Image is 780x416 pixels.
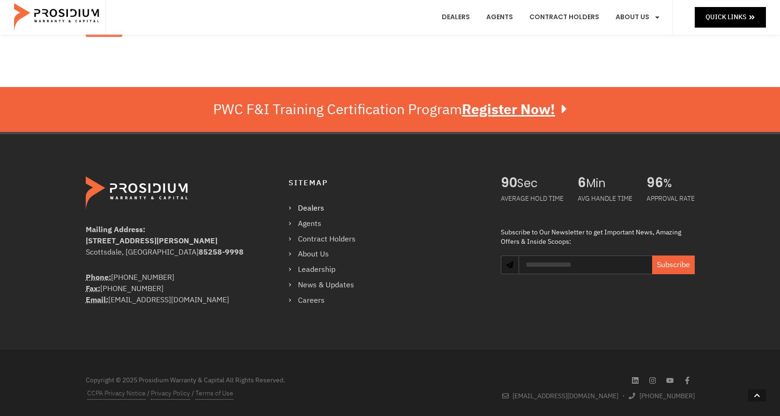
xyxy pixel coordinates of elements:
[646,190,695,207] div: APPROVAL RATE
[86,375,386,385] div: Copyright © 2025 Prosidium Warranty & Capital All Rights Reserved.
[86,294,108,306] abbr: Email Address
[586,176,632,190] span: Min
[151,387,190,400] a: Privacy Policy
[87,387,146,400] a: CCPA Privacy Notice
[86,247,251,258] div: Scottsdale, [GEOGRAPHIC_DATA]
[501,190,564,207] div: AVERAGE HOLD TIME
[517,176,564,190] span: Sec
[86,272,251,306] div: [PHONE_NUMBER] [PHONE_NUMBER] [EMAIL_ADDRESS][DOMAIN_NAME]
[86,387,386,400] div: / /
[86,294,108,306] strong: Email:
[706,11,746,23] span: Quick Links
[224,1,253,8] span: Last Name
[289,233,365,246] a: Contract Holders
[199,247,244,258] b: 85258-9998
[462,99,555,120] u: Register Now!
[213,101,567,118] div: PWC F&I Training Certification Program
[86,224,145,235] b: Mailing Address:
[289,278,365,292] a: News & Updates
[501,228,694,246] div: Subscribe to Our Newsletter to get Important News, Amazing Offers & Inside Scoops:
[86,235,217,247] b: [STREET_ADDRESS][PERSON_NAME]
[289,248,365,261] a: About Us
[86,283,100,294] strong: Fax:
[578,176,586,190] span: 6
[289,176,482,190] h4: Sitemap
[578,190,632,207] div: AVG HANDLE TIME
[501,176,517,190] span: 90
[519,255,694,284] form: Newsletter Form
[695,7,766,27] a: Quick Links
[652,255,695,274] button: Subscribe
[289,263,365,277] a: Leadership
[629,390,695,402] a: [PHONE_NUMBER]
[289,217,365,231] a: Agents
[646,176,663,190] span: 96
[663,176,695,190] span: %
[289,202,365,215] a: Dealers
[502,390,619,402] a: [EMAIL_ADDRESS][DOMAIN_NAME]
[637,390,695,402] span: [PHONE_NUMBER]
[510,390,618,402] span: [EMAIL_ADDRESS][DOMAIN_NAME]
[86,283,100,294] abbr: Fax
[657,259,690,270] span: Subscribe
[195,387,233,400] a: Terms of Use
[289,294,365,307] a: Careers
[289,202,365,307] nav: Menu
[86,272,111,283] strong: Phone:
[86,272,111,283] abbr: Phone Number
